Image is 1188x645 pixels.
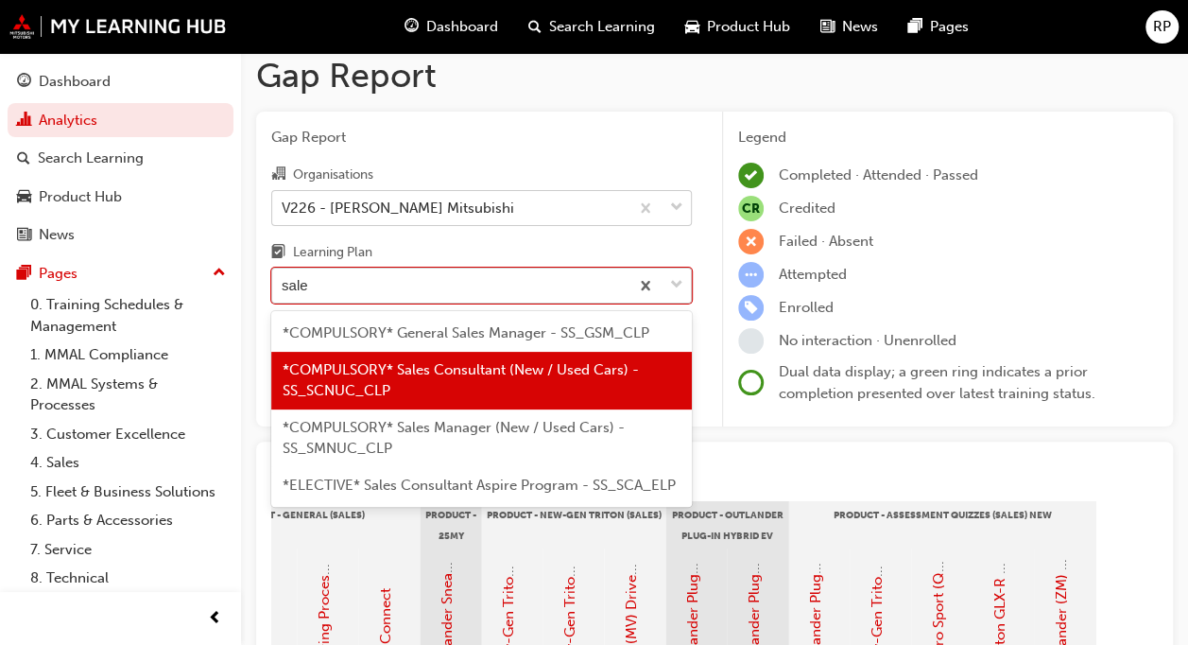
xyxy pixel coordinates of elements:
[283,361,639,400] span: *COMPULSORY* Sales Consultant (New / Used Cars) - SS_SCNUC_CLP
[779,166,978,183] span: Completed · Attended · Passed
[930,16,969,38] span: Pages
[779,233,873,250] span: Failed · Absent
[738,127,1158,148] div: Legend
[779,266,847,283] span: Attempted
[738,229,764,254] span: learningRecordVerb_FAIL-icon
[38,148,144,169] div: Search Learning
[39,224,75,246] div: News
[779,299,834,316] span: Enrolled
[426,16,498,38] span: Dashboard
[17,189,31,206] span: car-icon
[256,55,1173,96] h1: Gap Report
[23,420,233,449] a: 3. Customer Excellence
[8,180,233,215] a: Product Hub
[528,15,542,39] span: search-icon
[779,363,1095,402] span: Dual data display; a green ring indicates a prior completion presented over latest training status.
[820,15,835,39] span: news-icon
[9,14,227,39] img: mmal
[17,150,30,167] span: search-icon
[1145,10,1179,44] button: RP
[17,113,31,130] span: chart-icon
[908,15,922,39] span: pages-icon
[1153,16,1171,38] span: RP
[23,370,233,420] a: 2. MMAL Systems & Processes
[738,262,764,288] span: learningRecordVerb_ATTEMPT-icon
[8,61,233,256] button: DashboardAnalyticsSearch LearningProduct HubNews
[293,243,372,262] div: Learning Plan
[8,64,233,99] a: Dashboard
[23,340,233,370] a: 1. MMAL Compliance
[23,290,233,340] a: 0. Training Schedules & Management
[17,227,31,244] span: news-icon
[283,419,625,458] span: *COMPULSORY* Sales Manager (New / Used Cars) - SS_SMNUC_CLP
[175,501,421,549] div: Product - General (Sales)
[513,8,670,46] a: search-iconSearch Learning
[893,8,984,46] a: pages-iconPages
[779,332,956,349] span: No interaction · Unenrolled
[670,8,805,46] a: car-iconProduct Hub
[8,218,233,253] a: News
[8,256,233,291] button: Pages
[405,15,419,39] span: guage-icon
[421,501,482,549] div: Product - 25MY Outlander
[842,16,878,38] span: News
[213,261,226,286] span: up-icon
[282,277,310,293] input: Learning Plan
[8,103,233,138] a: Analytics
[283,324,649,341] span: *COMPULSORY* General Sales Manager - SS_GSM_CLP
[208,607,222,631] span: prev-icon
[8,141,233,176] a: Search Learning
[549,16,655,38] span: Search Learning
[670,196,683,220] span: down-icon
[779,200,835,217] span: Credited
[17,266,31,283] span: pages-icon
[39,263,77,285] div: Pages
[789,501,1096,549] div: Product - Assessment Quizzes (Sales) NEW
[23,506,233,535] a: 6. Parts & Accessories
[670,273,683,298] span: down-icon
[685,15,699,39] span: car-icon
[39,186,122,208] div: Product Hub
[271,245,285,262] span: learningplan-icon
[23,564,233,593] a: 8. Technical
[282,197,514,218] div: V226 - [PERSON_NAME] Mitsubishi
[23,448,233,478] a: 4. Sales
[738,295,764,321] span: learningRecordVerb_ENROLL-icon
[17,74,31,91] span: guage-icon
[271,127,692,148] span: Gap Report
[39,71,111,93] div: Dashboard
[666,501,789,549] div: Product - Outlander Plug-in Hybrid EV (Sales)
[482,501,666,549] div: Product - New-Gen Triton (Sales)
[805,8,893,46] a: news-iconNews
[23,478,233,507] a: 5. Fleet & Business Solutions
[738,163,764,188] span: learningRecordVerb_COMPLETE-icon
[23,535,233,565] a: 7. Service
[738,196,764,221] span: null-icon
[271,166,285,183] span: organisation-icon
[283,477,676,494] span: *ELECTIVE* Sales Consultant Aspire Program - SS_SCA_ELP
[707,16,790,38] span: Product Hub
[293,166,373,184] div: Organisations
[389,8,513,46] a: guage-iconDashboard
[738,328,764,354] span: learningRecordVerb_NONE-icon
